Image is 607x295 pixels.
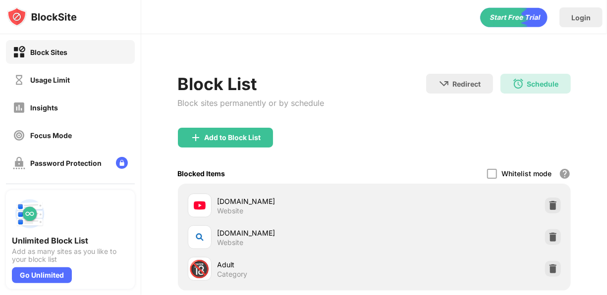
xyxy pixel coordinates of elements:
[13,129,25,142] img: focus-off.svg
[218,259,375,270] div: Adult
[502,169,552,178] div: Whitelist mode
[13,157,25,169] img: password-protection-off.svg
[527,80,559,88] div: Schedule
[30,159,102,167] div: Password Protection
[12,236,129,246] div: Unlimited Block List
[30,48,67,56] div: Block Sites
[189,259,210,279] div: 🔞
[218,228,375,238] div: [DOMAIN_NAME]
[7,7,77,27] img: logo-blocksite.svg
[30,76,70,84] div: Usage Limit
[218,196,375,206] div: [DOMAIN_NAME]
[12,196,48,232] img: push-block-list.svg
[12,267,72,283] div: Go Unlimited
[30,103,58,112] div: Insights
[194,199,206,211] img: favicons
[116,157,128,169] img: lock-menu.svg
[218,238,244,247] div: Website
[30,131,72,140] div: Focus Mode
[13,101,25,114] img: insights-off.svg
[218,206,244,215] div: Website
[178,169,225,178] div: Blocked Items
[178,98,325,108] div: Block sites permanently or by schedule
[194,231,206,243] img: favicons
[453,80,481,88] div: Redirect
[480,7,548,27] div: animation
[205,134,261,142] div: Add to Block List
[571,13,591,22] div: Login
[12,247,129,263] div: Add as many sites as you like to your block list
[13,74,25,86] img: time-usage-off.svg
[178,74,325,94] div: Block List
[13,46,25,58] img: block-on.svg
[218,270,248,279] div: Category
